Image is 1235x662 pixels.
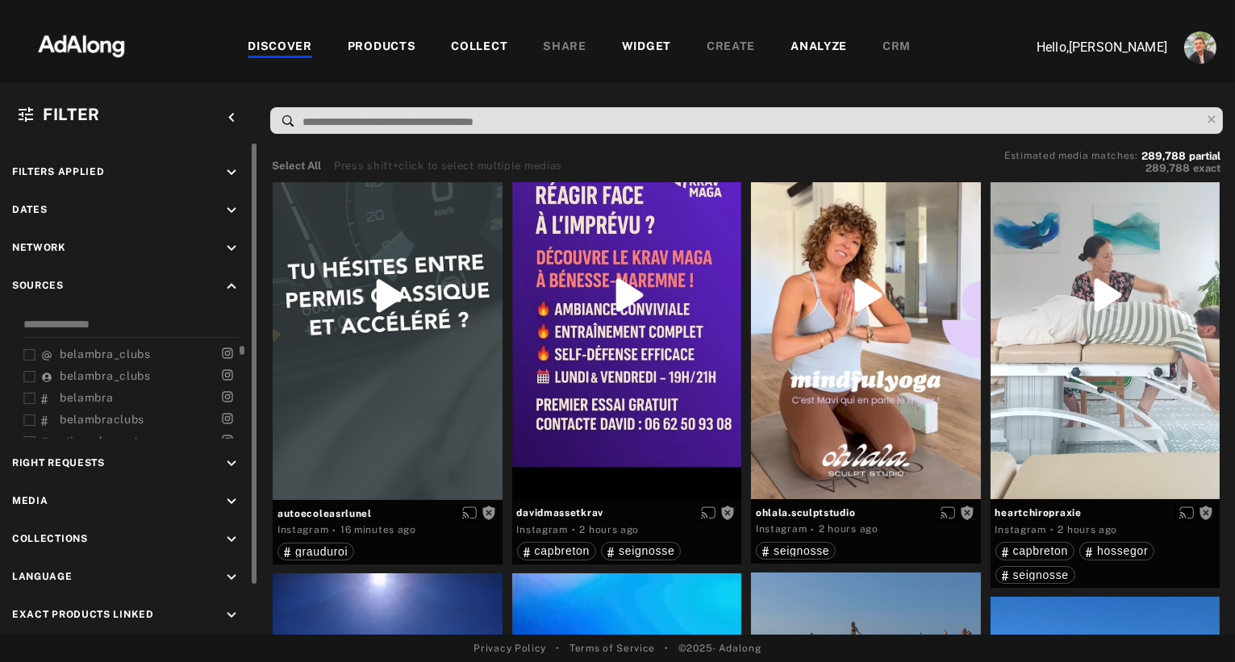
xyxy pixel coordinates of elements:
img: ACg8ocLjEk1irI4XXb49MzUGwa4F_C3PpCyg-3CPbiuLEZrYEA=s96-c [1184,31,1216,64]
i: keyboard_arrow_down [223,455,240,473]
button: Enable diffusion on this media [696,504,720,521]
span: · [572,523,576,536]
span: Rights not requested [1199,506,1213,518]
span: belambra_clubs [60,369,151,382]
div: hossegor [1086,545,1148,556]
a: Privacy Policy [474,641,546,656]
span: Collections [12,533,88,544]
span: stjeandemonts [60,435,144,448]
div: Instagram [277,523,328,537]
i: keyboard_arrow_up [223,277,240,295]
time: 2025-10-06T06:21:03.000Z [819,523,878,535]
i: keyboard_arrow_down [223,531,240,548]
i: keyboard_arrow_down [223,493,240,510]
span: Language [12,571,73,582]
span: belambraclubs [60,413,144,426]
span: · [1050,523,1054,536]
button: Select All [272,158,321,174]
span: belambra [60,391,114,404]
div: grauduroi [284,546,348,557]
span: Rights not requested [960,506,974,518]
i: keyboard_arrow_left [223,109,240,127]
span: © 2025 - Adalong [678,641,761,656]
span: capbreton [535,544,590,557]
div: SHARE [543,38,586,57]
span: · [811,523,815,536]
button: Enable diffusion on this media [1175,504,1199,521]
div: Instagram [756,522,807,536]
span: ohlala.sculptstudio [756,506,976,520]
span: Right Requests [12,457,105,468]
time: 2025-10-06T08:06:19.000Z [340,524,416,535]
div: seignosse [607,545,674,556]
i: keyboard_arrow_down [223,239,240,257]
div: capbreton [1002,545,1069,556]
span: seignosse [619,544,674,557]
time: 2025-10-06T06:51:52.000Z [580,524,640,535]
div: ANALYZE [791,38,847,57]
span: Estimated media matches: [1004,150,1138,161]
button: Enable diffusion on this media [457,505,482,522]
i: keyboard_arrow_down [223,568,240,586]
span: capbreton [1013,544,1069,557]
span: grauduroi [295,545,348,558]
span: heartchiropraxie [995,506,1216,520]
div: Instagram [517,523,568,537]
iframe: Chat Widget [1154,585,1235,662]
span: Exact Products Linked [12,609,154,620]
span: seignosse [774,544,829,557]
span: Filters applied [12,166,105,177]
span: Network [12,242,66,253]
span: Rights not requested [720,506,735,518]
button: 289,788exact [1004,160,1220,177]
i: keyboard_arrow_down [223,164,240,181]
span: seignosse [1013,568,1069,581]
div: seignosse [1002,569,1069,581]
span: • [556,641,560,656]
div: CRM [882,38,911,57]
span: 289,788 [1141,150,1186,162]
i: keyboard_arrow_down [223,606,240,624]
div: capbreton [524,545,590,556]
span: Dates [12,204,48,215]
div: DISCOVER [248,38,312,57]
span: autoecoleasrlunel [277,506,498,521]
div: COLLECT [451,38,507,57]
span: 289,788 [1145,162,1190,174]
span: • [665,641,669,656]
span: Rights not requested [482,507,496,518]
div: PRODUCTS [348,38,416,57]
div: WIDGET [622,38,671,57]
div: Press shift+click to select multiple medias [334,158,562,174]
div: seignosse [762,545,829,556]
button: Enable diffusion on this media [936,504,960,521]
span: davidmassetkrav [517,506,737,520]
div: CREATE [707,38,755,57]
p: Hello, [PERSON_NAME] [1006,38,1167,57]
span: · [332,524,336,537]
span: Media [12,495,48,506]
a: Terms of Service [570,641,655,656]
span: belambra_clubs [60,348,151,360]
i: keyboard_arrow_down [223,202,240,219]
img: 63233d7d88ed69de3c212112c67096b6.png [10,20,152,69]
span: hossegor [1097,544,1148,557]
span: Filter [43,105,100,124]
span: Sources [12,280,64,291]
time: 2025-10-06T06:00:11.000Z [1058,524,1118,535]
button: 289,788partial [1141,152,1220,160]
button: Account settings [1180,27,1220,68]
div: Instagram [995,523,1046,537]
